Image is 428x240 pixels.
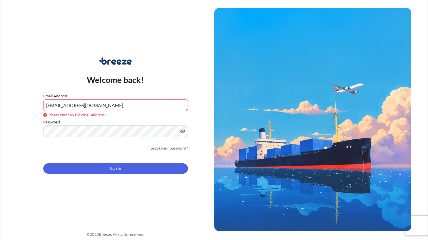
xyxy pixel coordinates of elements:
[43,112,104,118] span: Please enter a valid email address
[43,119,188,125] label: Password
[214,8,411,231] img: Ship illustration
[43,163,188,174] button: Sign In
[148,145,188,152] a: Forgot your password?
[43,93,67,99] label: Email Address
[43,99,188,111] input: example@gmail.com
[87,74,144,85] p: Welcome back!
[180,129,185,134] button: Show password
[17,231,214,238] div: © 2025 Breeze. All rights reserved.
[110,165,121,172] span: Sign In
